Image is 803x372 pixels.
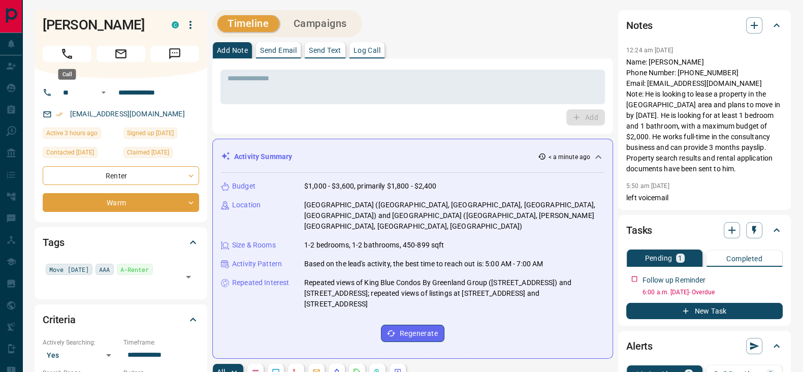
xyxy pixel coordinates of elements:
button: Open [181,270,196,284]
button: Campaigns [283,15,357,32]
p: Log Call [354,47,380,54]
p: < a minute ago [548,152,590,162]
p: 1-2 bedrooms, 1-2 bathrooms, 450-899 sqft [304,240,444,251]
span: Contacted [DATE] [46,147,94,158]
div: Wed Oct 15 2025 [43,128,118,142]
button: Timeline [217,15,279,32]
h2: Criteria [43,312,76,328]
div: Yes [43,347,118,363]
p: Name: [PERSON_NAME] Phone Number: [PHONE_NUMBER] Email: [EMAIL_ADDRESS][DOMAIN_NAME] Note: He is ... [626,57,783,174]
p: 1 [678,255,682,262]
span: Call [43,46,91,62]
p: 5:50 am [DATE] [626,182,669,190]
p: Add Note [217,47,248,54]
div: Sun Sep 14 2025 [123,128,199,142]
span: Message [150,46,199,62]
div: condos.ca [172,21,179,28]
p: $1,000 - $3,600, primarily $1,800 - $2,400 [304,181,437,192]
h1: [PERSON_NAME] [43,17,156,33]
h2: Tasks [626,222,652,238]
div: Mon Oct 13 2025 [43,147,118,161]
a: [EMAIL_ADDRESS][DOMAIN_NAME] [70,110,185,118]
div: Tasks [626,218,783,242]
div: Call [58,69,76,80]
button: New Task [626,303,783,319]
svg: Email Verified [56,111,63,118]
p: Activity Pattern [232,259,282,269]
span: AAA [99,264,110,274]
p: Size & Rooms [232,240,276,251]
p: Repeated views of King Blue Condos By Greenland Group ([STREET_ADDRESS]) and [STREET_ADDRESS]; re... [304,277,604,309]
p: Budget [232,181,255,192]
div: Alerts [626,334,783,358]
h2: Notes [626,17,653,34]
p: [GEOGRAPHIC_DATA] ([GEOGRAPHIC_DATA], [GEOGRAPHIC_DATA], [GEOGRAPHIC_DATA], [GEOGRAPHIC_DATA]) an... [304,200,604,232]
span: Signed up [DATE] [127,128,174,138]
p: Location [232,200,261,210]
h2: Alerts [626,338,653,354]
button: Open [98,86,110,99]
div: Tags [43,230,199,255]
span: Claimed [DATE] [127,147,169,158]
span: Move [DATE] [49,264,89,274]
div: Warm [43,193,199,212]
h2: Tags [43,234,64,251]
button: Regenerate [381,325,444,342]
p: Follow up Reminder [643,275,705,286]
span: Active 3 hours ago [46,128,98,138]
p: Send Text [309,47,341,54]
span: Email [97,46,145,62]
span: A-Renter [120,264,149,274]
p: Based on the lead's activity, the best time to reach out is: 5:00 AM - 7:00 AM [304,259,543,269]
p: Completed [726,255,762,262]
p: Send Email [260,47,297,54]
p: Actively Searching: [43,338,118,347]
div: Mon Oct 06 2025 [123,147,199,161]
div: Activity Summary< a minute ago [221,147,604,166]
div: Renter [43,166,199,185]
div: Notes [626,13,783,38]
p: Activity Summary [234,151,292,162]
div: Criteria [43,307,199,332]
p: Timeframe: [123,338,199,347]
p: 12:24 am [DATE] [626,47,673,54]
p: Repeated Interest [232,277,289,288]
p: 6:00 a.m. [DATE] - Overdue [643,288,783,297]
p: left voicemail [626,193,783,203]
p: Pending [645,255,672,262]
